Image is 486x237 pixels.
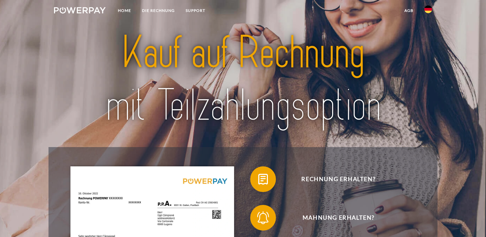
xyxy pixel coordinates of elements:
img: title-powerpay_de.svg [73,24,413,135]
span: Mahnung erhalten? [260,205,417,231]
img: qb_bell.svg [255,210,271,226]
a: agb [399,5,419,16]
button: Rechnung erhalten? [250,166,417,192]
img: qb_bill.svg [255,171,271,187]
a: SUPPORT [180,5,211,16]
button: Mahnung erhalten? [250,205,417,231]
span: Rechnung erhalten? [260,166,417,192]
a: Home [112,5,137,16]
img: de [424,5,432,13]
img: logo-powerpay-white.svg [54,7,106,13]
a: DIE RECHNUNG [137,5,180,16]
iframe: Schaltfläche zum Öffnen des Messaging-Fensters [460,211,481,232]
